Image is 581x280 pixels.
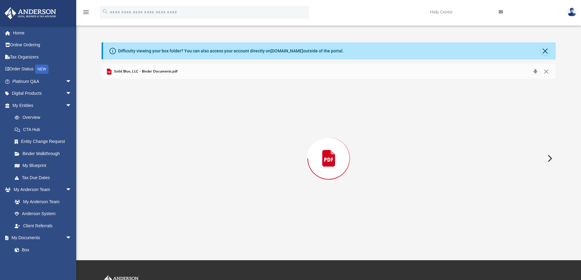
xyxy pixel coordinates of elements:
a: Digital Productsarrow_drop_down [4,87,81,100]
a: Overview [9,112,81,124]
span: Solid Blue, LLC - Binder Documents.pdf [113,69,178,74]
a: My Blueprint [9,160,78,172]
a: Box [9,244,75,256]
a: Client Referrals [9,220,78,232]
button: Close [541,67,552,76]
i: search [102,8,109,15]
a: CTA Hub [9,123,81,136]
img: User Pic [567,8,576,16]
i: menu [82,9,90,16]
a: Platinum Q&Aarrow_drop_down [4,75,81,87]
span: arrow_drop_down [66,75,78,88]
span: arrow_drop_down [66,184,78,196]
button: Download [530,67,541,76]
span: arrow_drop_down [66,232,78,244]
a: My Documentsarrow_drop_down [4,232,78,244]
a: Meeting Minutes [9,256,78,268]
div: Preview [102,64,556,237]
a: Online Ordering [4,39,81,51]
button: Close [541,47,549,55]
span: arrow_drop_down [66,87,78,100]
a: My Anderson Teamarrow_drop_down [4,184,78,196]
a: Home [4,27,81,39]
a: Anderson System [9,208,78,220]
div: Difficulty viewing your box folder? You can also access your account directly on outside of the p... [118,48,344,54]
a: [DOMAIN_NAME] [271,48,303,53]
div: NEW [35,65,48,74]
a: Tax Organizers [4,51,81,63]
a: My Anderson Team [9,196,75,208]
a: Entity Change Request [9,136,81,148]
img: Anderson Advisors Platinum Portal [3,7,58,19]
a: Binder Walkthrough [9,147,81,160]
a: My Entitiesarrow_drop_down [4,99,81,112]
a: Tax Due Dates [9,172,81,184]
a: menu [82,12,90,16]
button: Next File [543,150,556,167]
a: Order StatusNEW [4,63,81,76]
span: arrow_drop_down [66,99,78,112]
